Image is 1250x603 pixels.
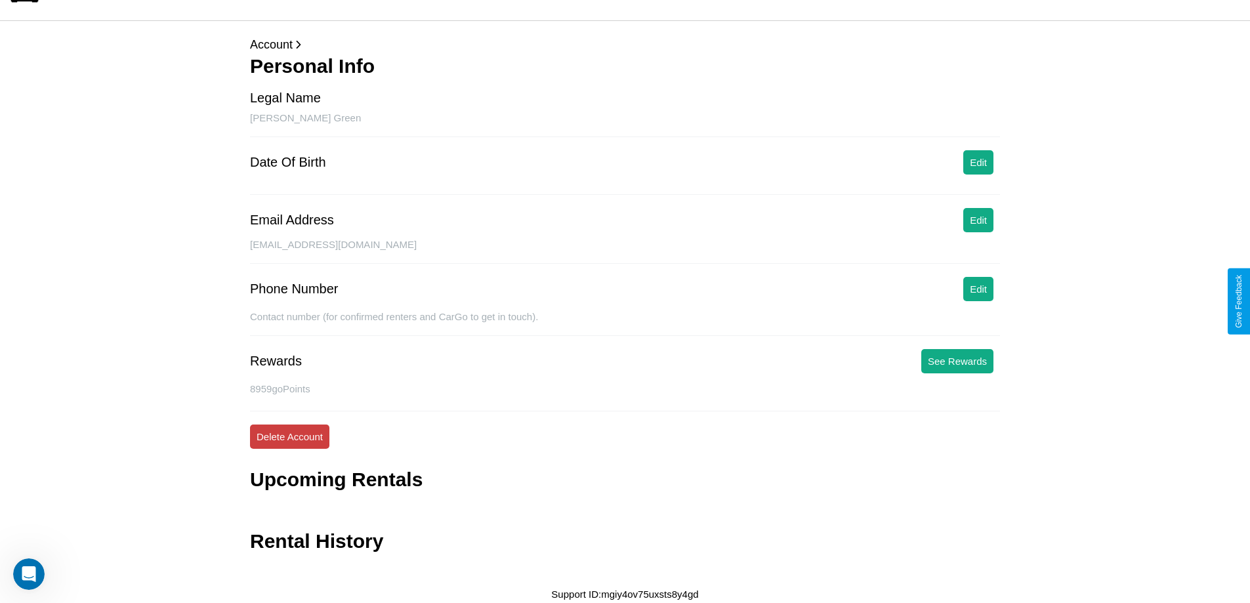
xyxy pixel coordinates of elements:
[250,281,339,297] div: Phone Number
[921,349,993,373] button: See Rewards
[250,34,1000,55] p: Account
[250,530,383,552] h3: Rental History
[250,112,1000,137] div: [PERSON_NAME] Green
[250,91,321,106] div: Legal Name
[1234,275,1243,328] div: Give Feedback
[250,311,1000,336] div: Contact number (for confirmed renters and CarGo to get in touch).
[963,150,993,175] button: Edit
[250,239,1000,264] div: [EMAIL_ADDRESS][DOMAIN_NAME]
[963,208,993,232] button: Edit
[13,558,45,590] iframe: Intercom live chat
[551,585,698,603] p: Support ID: mgiy4ov75uxsts8y4gd
[250,213,334,228] div: Email Address
[250,55,1000,77] h3: Personal Info
[250,468,423,491] h3: Upcoming Rentals
[250,155,326,170] div: Date Of Birth
[963,277,993,301] button: Edit
[250,380,1000,398] p: 8959 goPoints
[250,354,302,369] div: Rewards
[250,425,329,449] button: Delete Account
